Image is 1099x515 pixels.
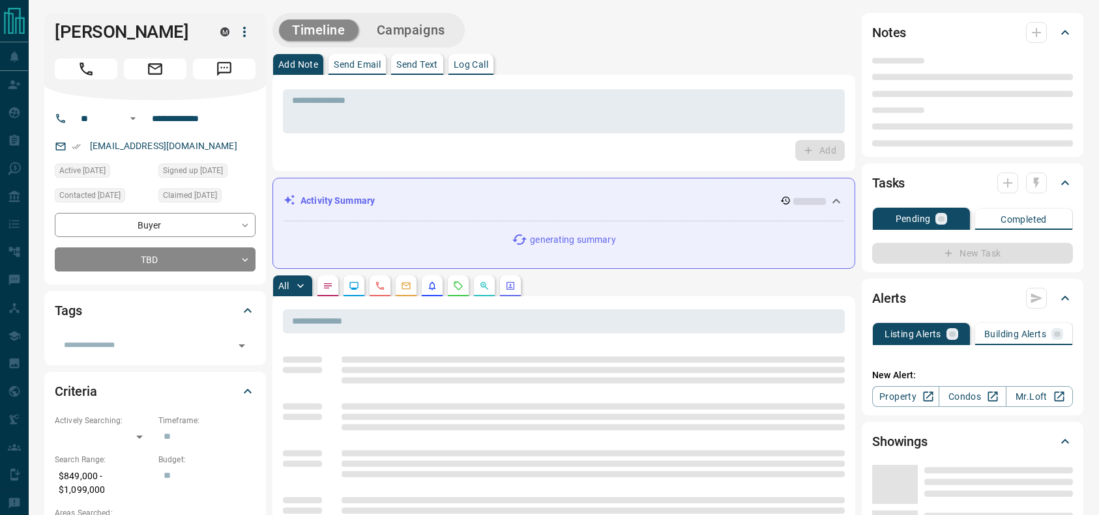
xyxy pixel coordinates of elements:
span: Email [124,59,186,79]
button: Open [125,111,141,126]
div: Tags [55,295,256,326]
p: Add Note [278,60,318,69]
button: Open [233,337,251,355]
div: Activity Summary [284,189,844,213]
h2: Notes [872,22,906,43]
div: Showings [872,426,1073,457]
p: Completed [1001,215,1047,224]
div: Criteria [55,376,256,407]
h2: Showings [872,431,928,452]
h2: Alerts [872,288,906,309]
p: Actively Searching: [55,415,152,426]
p: Search Range: [55,454,152,466]
h2: Tasks [872,173,905,193]
p: Send Email [334,60,381,69]
p: Listing Alerts [885,329,941,339]
p: $849,000 - $1,099,000 [55,466,152,501]
svg: Email Verified [72,142,81,151]
p: Log Call [454,60,488,69]
div: Thu Aug 14 2025 [55,188,152,206]
div: TBD [55,247,256,271]
p: All [278,281,289,290]
span: Claimed [DATE] [163,189,217,202]
h1: [PERSON_NAME] [55,21,201,42]
p: generating summary [530,233,615,247]
p: Budget: [158,454,256,466]
a: Property [872,386,939,407]
span: Active [DATE] [59,164,106,177]
p: Timeframe: [158,415,256,426]
button: Campaigns [364,20,458,41]
div: Fri Aug 15 2025 [55,163,152,182]
p: Send Text [396,60,438,69]
a: [EMAIL_ADDRESS][DOMAIN_NAME] [90,141,237,151]
span: Contacted [DATE] [59,189,121,202]
div: Buyer [55,213,256,237]
span: Signed up [DATE] [163,164,223,177]
svg: Agent Actions [505,281,516,291]
div: Thu Aug 14 2025 [158,188,256,206]
svg: Notes [323,281,333,291]
button: Timeline [279,20,359,41]
svg: Listing Alerts [427,281,437,291]
svg: Lead Browsing Activity [349,281,359,291]
div: Notes [872,17,1073,48]
div: mrloft.ca [220,27,229,36]
p: Building Alerts [984,329,1046,339]
p: Activity Summary [300,194,375,208]
svg: Requests [453,281,463,291]
span: Message [193,59,256,79]
p: New Alert: [872,369,1073,382]
h2: Criteria [55,381,97,402]
div: Alerts [872,283,1073,314]
svg: Emails [401,281,411,291]
p: Pending [896,214,931,223]
span: Call [55,59,117,79]
svg: Opportunities [479,281,490,291]
div: Tasks [872,167,1073,199]
svg: Calls [375,281,385,291]
a: Condos [939,386,1006,407]
a: Mr.Loft [1006,386,1073,407]
h2: Tags [55,300,81,321]
div: Thu Aug 14 2025 [158,163,256,182]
